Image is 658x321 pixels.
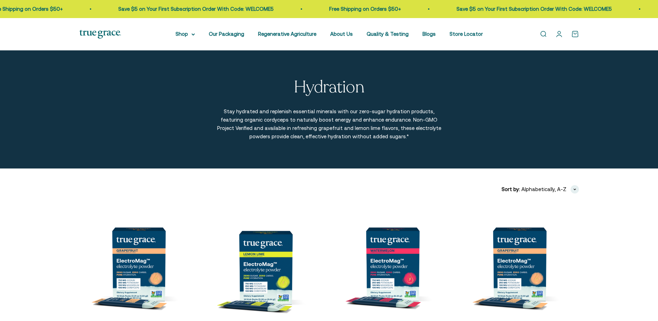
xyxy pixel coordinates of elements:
[118,5,273,13] p: Save $5 on Your First Subscription Order With Code: WELCOME5
[176,30,195,38] summary: Shop
[209,31,244,37] a: Our Packaging
[294,78,365,97] p: Hydration
[450,31,483,37] a: Store Locator
[422,31,436,37] a: Blogs
[330,31,353,37] a: About Us
[258,31,316,37] a: Regenerative Agriculture
[367,31,409,37] a: Quality & Testing
[216,107,442,141] p: Stay hydrated and replenish essential minerals with our zero-sugar hydration products, featuring ...
[521,185,566,194] span: Alphabetically, A-Z
[328,6,400,12] a: Free Shipping on Orders $50+
[456,5,611,13] p: Save $5 on Your First Subscription Order With Code: WELCOME5
[502,185,520,194] span: Sort by:
[521,185,579,194] button: Alphabetically, A-Z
